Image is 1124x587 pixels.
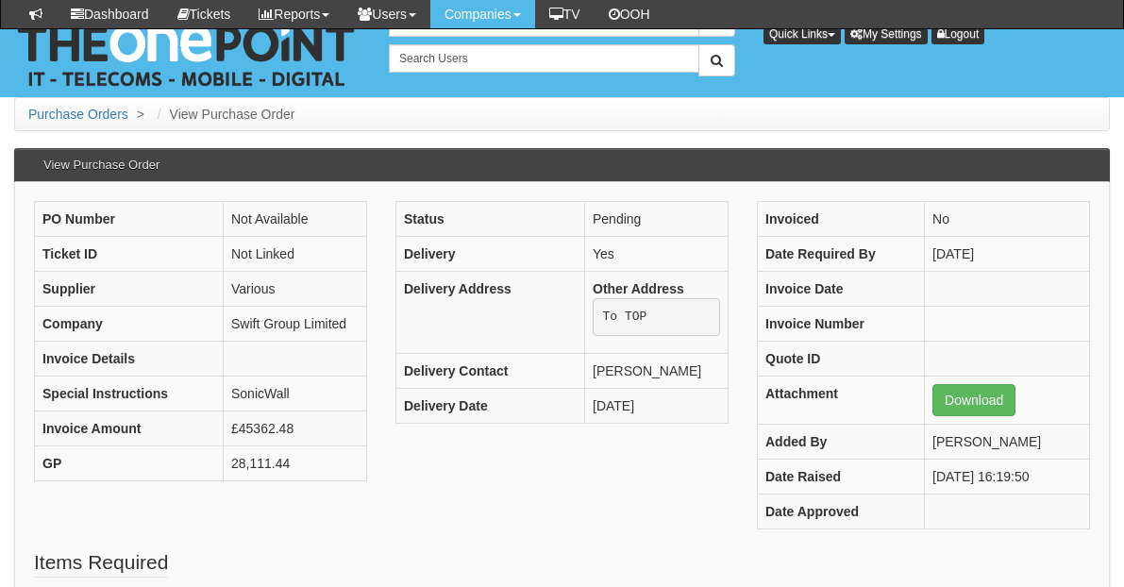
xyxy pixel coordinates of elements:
a: Logout [931,24,985,44]
td: Yes [585,237,729,272]
th: Delivery Date [396,388,585,423]
th: Invoice Details [35,342,224,377]
th: Quote ID [758,342,925,377]
a: Download [932,384,1015,416]
th: Attachment [758,377,925,425]
th: Date Required By [758,237,925,272]
td: Pending [585,202,729,237]
b: Other Address [593,281,684,296]
th: Added By [758,425,925,460]
th: PO Number [35,202,224,237]
li: View Purchase Order [153,105,295,124]
button: Quick Links [763,24,841,44]
th: Supplier [35,272,224,307]
th: Status [396,202,585,237]
td: Not Linked [224,237,367,272]
th: Company [35,307,224,342]
td: [DATE] 16:19:50 [925,460,1090,495]
th: Invoice Number [758,307,925,342]
td: No [925,202,1090,237]
td: £45362.48 [224,411,367,446]
td: [PERSON_NAME] [585,353,729,388]
th: Invoiced [758,202,925,237]
h3: View Purchase Order [34,149,169,181]
td: [DATE] [585,388,729,423]
th: Date Raised [758,460,925,495]
td: [DATE] [925,237,1090,272]
td: Various [224,272,367,307]
pre: To TOP [593,298,720,336]
th: Delivery Address [396,272,585,354]
td: [PERSON_NAME] [925,425,1090,460]
td: 28,111.44 [224,446,367,481]
th: Special Instructions [35,377,224,411]
legend: Items Required [34,548,168,578]
th: Invoice Date [758,272,925,307]
td: Swift Group Limited [224,307,367,342]
span: > [132,107,149,122]
th: Delivery Contact [396,353,585,388]
th: Date Approved [758,495,925,529]
td: Not Available [224,202,367,237]
a: My Settings [845,24,928,44]
th: Ticket ID [35,237,224,272]
a: Purchase Orders [28,107,128,122]
td: SonicWall [224,377,367,411]
th: Delivery [396,237,585,272]
input: Search Users [389,44,699,73]
th: Invoice Amount [35,411,224,446]
th: GP [35,446,224,481]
